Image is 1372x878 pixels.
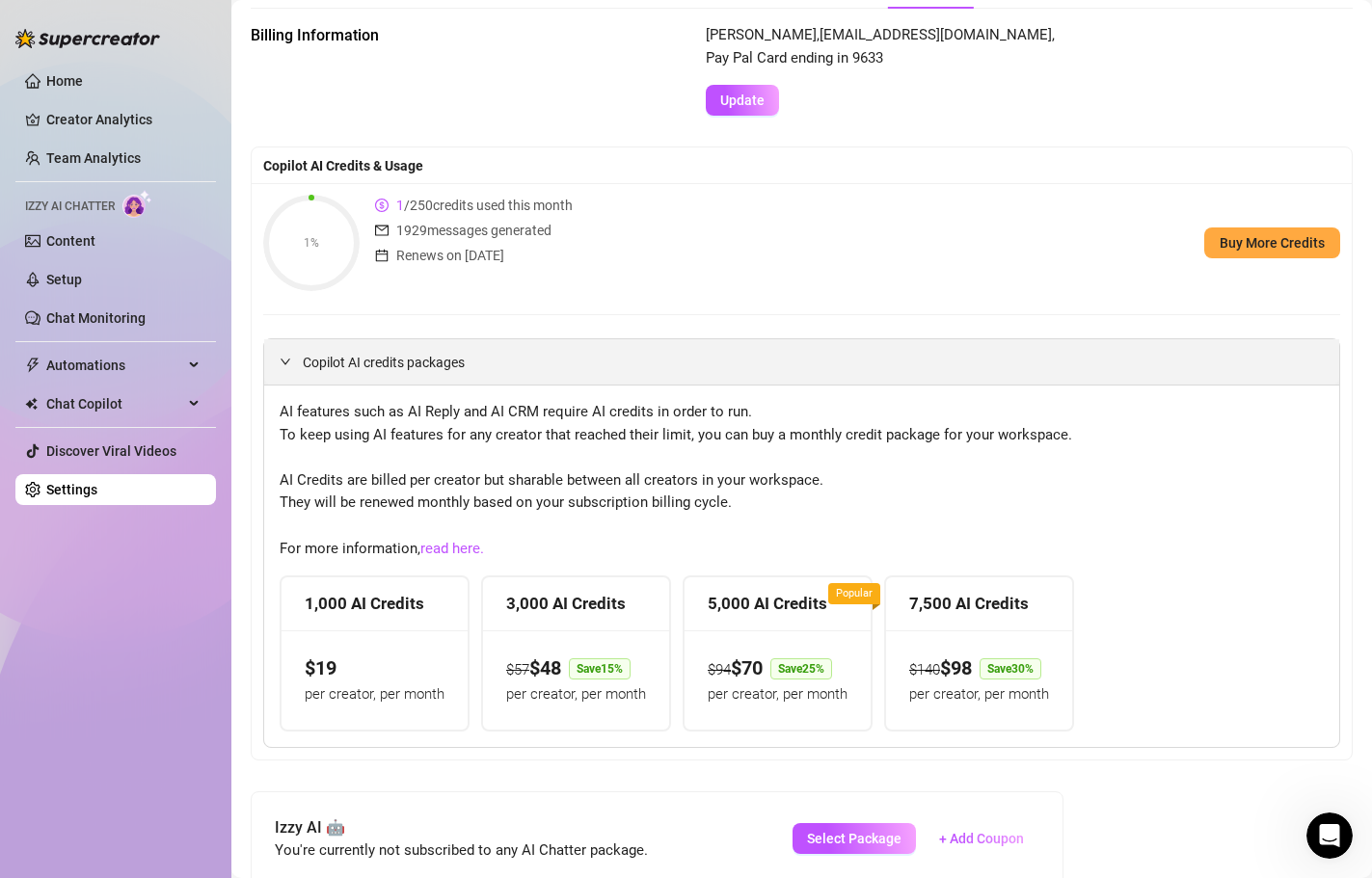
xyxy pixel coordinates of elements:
[275,841,648,859] span: You're currently not subscribed to any AI Chatter package.
[46,233,95,249] a: Content
[46,272,82,287] a: Setup
[263,155,1340,176] div: Copilot AI Credits & Usage
[980,658,1041,679] span: Save 30 %
[46,482,97,497] a: Settings
[909,594,1029,613] strong: 7,500 AI Credits
[924,823,1039,854] button: + Add Coupon
[46,443,176,459] a: Discover Viral Videos
[305,656,336,679] strong: $ 19
[46,388,183,419] span: Chat Copilot
[807,831,901,846] span: Select Package
[46,73,83,89] a: Home
[1204,227,1340,258] button: Buy More Credits
[569,658,631,679] span: Save 15 %
[396,195,573,216] span: / 250 credits used this month
[836,587,873,599] span: Popular
[305,685,444,703] span: per creator, per month
[251,24,575,47] span: Billing Information
[46,350,183,381] span: Automations
[15,29,160,48] img: logo-BBDzfeDw.svg
[25,198,115,216] span: Izzy AI Chatter
[731,656,763,679] strong: $ 70
[708,685,847,703] span: per creator, per month
[375,195,389,216] span: dollar-circle
[708,594,827,613] strong: 5,000 AI Credits
[303,352,1324,373] span: Copilot AI credits packages
[275,815,648,839] span: Izzy AI 🤖
[720,93,765,108] span: Update
[263,237,360,249] span: 1%
[1220,235,1325,251] span: Buy More Credits
[375,245,389,266] span: calendar
[939,831,1024,846] span: + Add Coupon
[708,661,731,678] del: $ 94
[506,661,529,678] del: $ 57
[396,198,404,213] span: 1
[264,339,1339,385] div: Copilot AI credits packages
[396,245,504,266] span: Renews on [DATE]
[506,685,646,703] span: per creator, per month
[940,656,972,679] strong: $ 98
[46,310,146,326] a: Chat Monitoring
[25,397,38,411] img: Chat Copilot
[793,823,916,854] button: Select Package
[280,401,1324,560] span: AI features such as AI Reply and AI CRM require AI credits in order to run. To keep using AI feat...
[46,104,201,135] a: Creator Analytics
[770,658,832,679] span: Save 25 %
[706,85,779,116] button: Update
[375,220,389,241] span: mail
[706,24,1055,69] span: [PERSON_NAME] , [EMAIL_ADDRESS][DOMAIN_NAME] , Pay Pal Card ending in 9633
[305,594,424,613] strong: 1,000 AI Credits
[420,540,484,557] a: read here.
[25,358,40,373] span: thunderbolt
[506,594,626,613] strong: 3,000 AI Credits
[396,220,551,241] span: 1929 messages generated
[1306,812,1353,859] iframe: Intercom live chat
[529,656,561,679] strong: $ 48
[280,356,291,367] span: expanded
[46,150,141,166] a: Team Analytics
[909,661,940,678] del: $ 140
[909,685,1049,703] span: per creator, per month
[122,190,152,218] img: AI Chatter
